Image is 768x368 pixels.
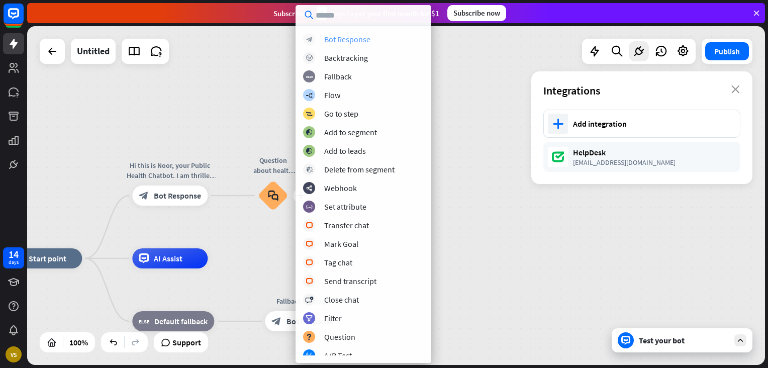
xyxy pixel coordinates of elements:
i: block_add_to_segment [306,148,313,154]
div: days [9,259,19,266]
span: Bot Response [154,191,201,201]
i: block_livechat [306,259,313,266]
div: Add to segment [324,127,377,137]
div: Transfer chat [324,220,369,230]
div: Bot Response [324,34,370,44]
i: block_bot_response [271,316,281,326]
button: Open LiveChat chat widget [8,4,38,34]
i: block_set_attribute [306,204,313,210]
div: Subscribe now [447,5,506,21]
div: Set attribute [324,202,366,212]
div: Question [324,332,355,342]
i: block_faq [268,190,278,201]
div: Subscribe in days to get your first month for $1 [273,7,439,20]
span: Support [172,334,201,350]
i: filter [306,315,313,322]
i: block_fallback [139,316,149,326]
div: Hi this is Noor, your Public Health Chatbot. I am thrilled to have you here, How can I assist you... [125,160,215,180]
div: A/B Test [324,350,352,360]
div: Backtracking [324,53,368,63]
i: block_bot_response [139,191,149,201]
i: block_livechat [306,278,313,285]
div: Filter [324,313,342,323]
div: Add to leads [324,146,366,156]
i: block_fallback [306,73,313,80]
div: Fallback message [257,296,348,306]
div: Webhook [324,183,357,193]
div: Tag chat [324,257,352,267]
i: block_bot_response [306,36,313,43]
button: Publish [705,42,749,60]
div: Untitled [77,39,110,64]
span: AI Assist [154,253,182,263]
i: block_goto [306,111,313,117]
div: Delete from segment [324,164,395,174]
i: block_add_to_segment [306,129,313,136]
i: block_delete_from_segment [306,166,313,173]
div: Send transcript [324,276,376,286]
i: close [731,85,740,94]
div: Question about health awareness [250,155,296,175]
div: [EMAIL_ADDRESS][DOMAIN_NAME] [573,158,730,167]
div: Close chat [324,295,359,305]
a: 14 days [3,247,24,268]
i: block_close_chat [305,297,313,303]
i: block_livechat [306,241,313,247]
div: Fallback [324,71,352,81]
i: webhooks [306,185,313,192]
div: 100% [66,334,91,350]
div: Go to step [324,109,358,119]
span: Default fallback [154,316,208,326]
span: Integrations [543,83,600,98]
div: 14 [9,250,19,259]
i: block_livechat [306,222,313,229]
div: Flow [324,90,340,100]
i: builder_tree [306,92,313,99]
i: block_question [306,334,312,340]
div: Test your bot [639,335,729,345]
i: block_ab_testing [306,352,313,359]
i: block_backtracking [306,55,313,61]
i: plus [553,119,563,129]
div: HelpDesk [573,147,730,157]
div: Mark Goal [324,239,358,249]
span: Start point [29,253,66,263]
div: Add integration [573,119,730,129]
div: VS [6,346,22,362]
span: Bot Response [286,316,334,326]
